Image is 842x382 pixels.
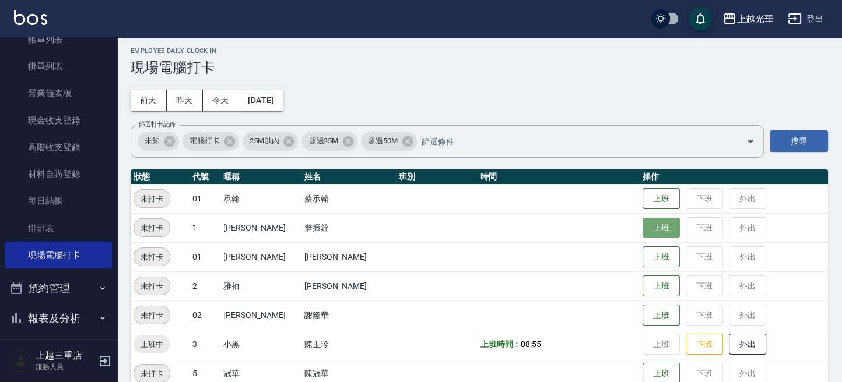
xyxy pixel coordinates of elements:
button: 前天 [131,90,167,111]
img: Person [9,349,33,373]
button: 昨天 [167,90,203,111]
td: [PERSON_NAME] [301,242,396,271]
span: 未打卡 [134,367,170,380]
button: 上班 [643,188,680,210]
span: 未打卡 [134,251,170,263]
td: 01 [190,242,220,271]
a: 排班表 [5,215,112,242]
button: 報表及分析 [5,303,112,334]
button: [DATE] [238,90,283,111]
button: 預約管理 [5,273,112,303]
span: 未打卡 [134,280,170,292]
td: [PERSON_NAME] [220,213,301,242]
td: 承翰 [220,184,301,213]
td: 蔡承翰 [301,184,396,213]
span: 電腦打卡 [183,135,227,147]
button: Open [741,132,760,151]
td: 01 [190,184,220,213]
button: 上班 [643,218,680,238]
h5: 上越三重店 [36,350,95,362]
h2: Employee Daily Clock In [131,47,828,55]
td: [PERSON_NAME] [301,271,396,300]
b: 上班時間： [480,339,521,349]
span: 未打卡 [134,222,170,234]
button: 上班 [643,305,680,326]
div: 25M以內 [243,132,299,151]
input: 篩選條件 [419,131,726,151]
div: 未知 [138,132,179,151]
h3: 現場電腦打卡 [131,59,828,76]
a: 高階收支登錄 [5,134,112,161]
td: 謝隆華 [301,300,396,330]
button: 上班 [643,246,680,268]
button: 登出 [783,8,828,30]
img: Logo [14,10,47,25]
td: 小黑 [220,330,301,359]
button: 搜尋 [770,130,828,152]
button: 今天 [203,90,239,111]
td: 2 [190,271,220,300]
a: 現金收支登錄 [5,107,112,134]
td: 3 [190,330,220,359]
td: [PERSON_NAME] [220,242,301,271]
span: 未打卡 [134,309,170,321]
button: 上越光華 [718,7,778,31]
a: 現場電腦打卡 [5,242,112,268]
button: save [689,7,712,30]
span: 未打卡 [134,193,170,205]
span: 超過50M [361,135,405,147]
td: 02 [190,300,220,330]
th: 班別 [396,169,477,185]
div: 超過25M [301,132,357,151]
a: 營業儀表板 [5,80,112,107]
a: 材料自購登錄 [5,161,112,188]
div: 超過50M [361,132,417,151]
th: 代號 [190,169,220,185]
span: 未知 [138,135,167,147]
p: 服務人員 [36,362,95,372]
th: 操作 [640,169,828,185]
button: 下班 [686,334,723,355]
span: 08:55 [521,339,541,349]
td: [PERSON_NAME] [220,300,301,330]
button: 客戶管理 [5,333,112,363]
td: 陳玉珍 [301,330,396,359]
a: 掛單列表 [5,53,112,80]
td: 詹振銓 [301,213,396,242]
span: 上班中 [134,338,170,351]
div: 電腦打卡 [183,132,239,151]
a: 每日結帳 [5,188,112,214]
button: 上班 [643,275,680,297]
th: 時間 [478,169,640,185]
button: 外出 [729,334,766,355]
span: 25M以內 [243,135,286,147]
td: 雅袖 [220,271,301,300]
th: 姓名 [301,169,396,185]
span: 超過25M [301,135,345,147]
th: 暱稱 [220,169,301,185]
div: 上越光華 [736,12,774,26]
label: 篩選打卡記錄 [139,120,176,129]
td: 1 [190,213,220,242]
th: 狀態 [131,169,190,185]
a: 帳單列表 [5,26,112,53]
